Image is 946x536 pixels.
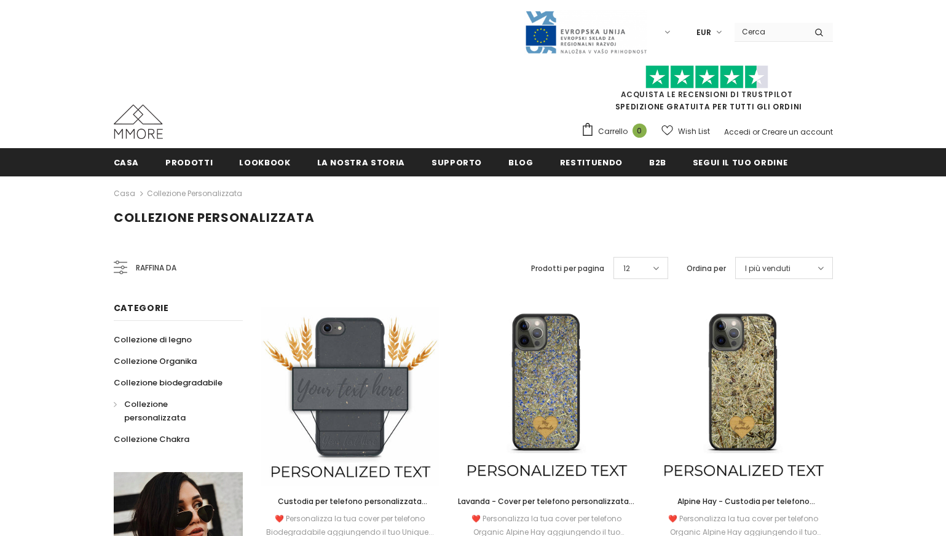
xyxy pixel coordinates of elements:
span: Collezione di legno [114,334,192,345]
span: or [752,127,760,137]
span: La nostra storia [317,157,405,168]
a: Collezione biodegradabile [114,372,223,393]
a: Casa [114,186,135,201]
span: Collezione personalizzata [124,398,186,424]
span: Alpine Hay - Custodia per telefono personalizzata - Regalo personalizzato [668,496,818,520]
span: Restituendo [560,157,623,168]
span: Custodia per telefono personalizzata biodegradabile - nera [278,496,427,520]
span: Prodotti [165,157,213,168]
span: Collezione personalizzata [114,209,315,226]
span: supporto [432,157,482,168]
a: Alpine Hay - Custodia per telefono personalizzata - Regalo personalizzato [654,495,832,508]
img: Fidati di Pilot Stars [645,65,768,89]
span: EUR [696,26,711,39]
span: Segui il tuo ordine [693,157,787,168]
img: Javni Razpis [524,10,647,55]
a: Collezione Organika [114,350,197,372]
a: La nostra storia [317,148,405,176]
a: Lookbook [239,148,290,176]
span: Categorie [114,302,169,314]
span: Lookbook [239,157,290,168]
span: 12 [623,262,630,275]
span: B2B [649,157,666,168]
a: Lavanda - Cover per telefono personalizzata - Regalo personalizzato [457,495,636,508]
span: Collezione Organika [114,355,197,367]
a: Casa [114,148,140,176]
span: Blog [508,157,534,168]
a: Prodotti [165,148,213,176]
span: Collezione Chakra [114,433,189,445]
span: Carrello [598,125,628,138]
a: Accedi [724,127,751,137]
a: Carrello 0 [581,122,653,141]
a: B2B [649,148,666,176]
a: Segui il tuo ordine [693,148,787,176]
img: Casi MMORE [114,104,163,139]
span: Collezione biodegradabile [114,377,223,388]
a: Collezione personalizzata [147,188,242,199]
a: Wish List [661,120,710,142]
a: Creare un account [762,127,833,137]
a: Restituendo [560,148,623,176]
span: Wish List [678,125,710,138]
input: Search Site [735,23,805,41]
a: Collezione di legno [114,329,192,350]
a: Collezione personalizzata [114,393,229,428]
label: Ordina per [687,262,726,275]
a: Acquista le recensioni di TrustPilot [621,89,793,100]
a: Javni Razpis [524,26,647,37]
a: supporto [432,148,482,176]
span: SPEDIZIONE GRATUITA PER TUTTI GLI ORDINI [581,71,833,112]
span: 0 [633,124,647,138]
span: Raffina da [136,261,176,275]
span: Lavanda - Cover per telefono personalizzata - Regalo personalizzato [458,496,635,520]
a: Blog [508,148,534,176]
a: Custodia per telefono personalizzata biodegradabile - nera [261,495,439,508]
span: Casa [114,157,140,168]
span: I più venduti [745,262,790,275]
a: Collezione Chakra [114,428,189,450]
label: Prodotti per pagina [531,262,604,275]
